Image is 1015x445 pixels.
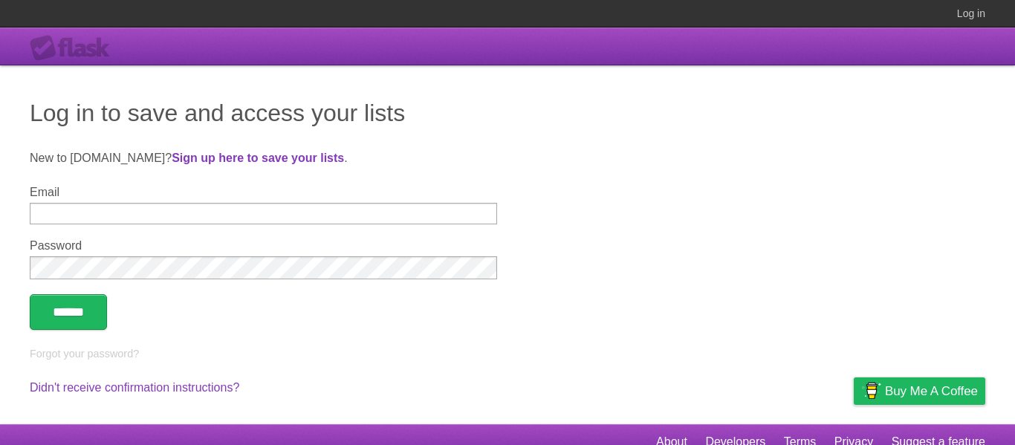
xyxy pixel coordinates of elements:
h1: Log in to save and access your lists [30,95,985,131]
div: Flask [30,35,119,62]
p: New to [DOMAIN_NAME]? . [30,149,985,167]
label: Email [30,186,497,199]
a: Buy me a coffee [854,377,985,405]
span: Buy me a coffee [885,378,978,404]
a: Sign up here to save your lists [172,152,344,164]
img: Buy me a coffee [861,378,881,403]
a: Didn't receive confirmation instructions? [30,381,239,394]
a: Forgot your password? [30,348,139,360]
label: Password [30,239,497,253]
